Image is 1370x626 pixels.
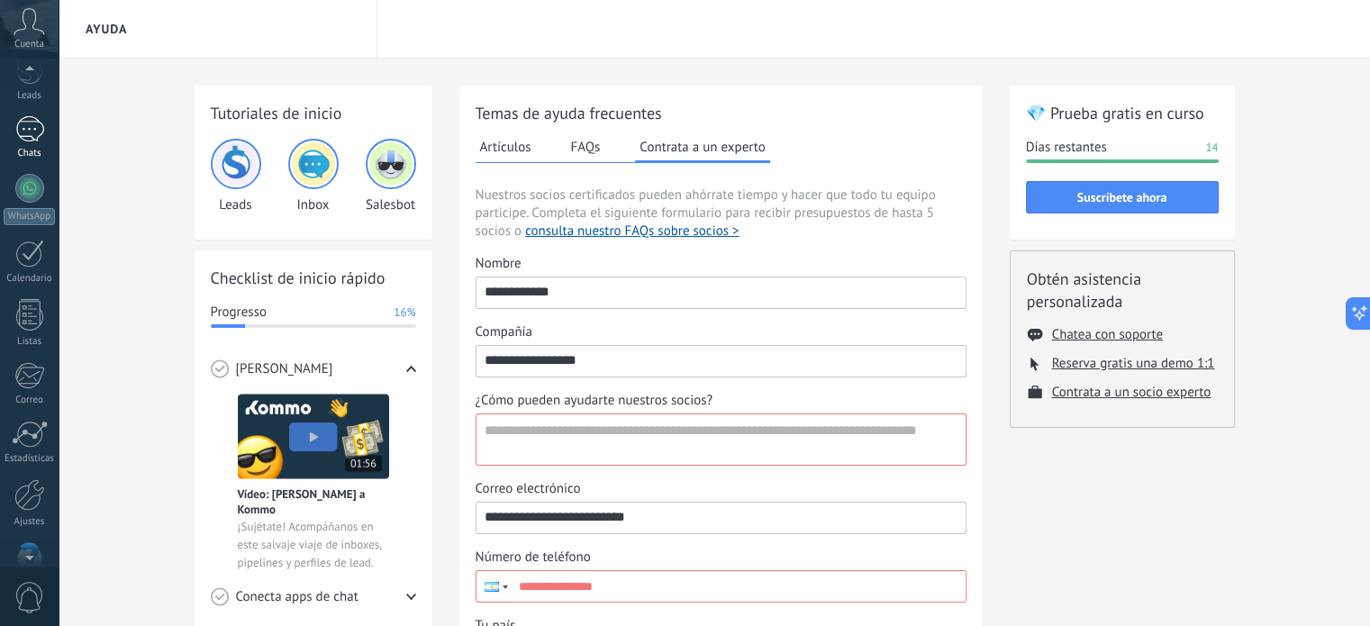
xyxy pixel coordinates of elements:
[1026,139,1107,157] span: Días restantes
[4,90,56,102] div: Leads
[4,453,56,465] div: Estadísticas
[4,148,56,159] div: Chats
[1052,384,1211,401] button: Contrata a un socio experto
[211,267,416,289] h2: Checklist de inicio rápido
[476,186,966,240] span: Nuestros socios certificados pueden ahórrate tiempo y hacer que todo tu equipo participe. Complet...
[511,571,966,602] input: Número de teléfono
[1026,102,1219,124] h2: 💎 Prueba gratis en curso
[476,102,966,124] h2: Temas de ayuda frecuentes
[238,518,389,572] span: ¡Sujétate! Acompáñanos en este salvaje viaje de inboxes, pipelines y perfiles de lead.
[238,486,389,517] span: Vídeo: [PERSON_NAME] a Kommo
[4,395,56,406] div: Correo
[1027,268,1218,313] h2: Obtén asistencia personalizada
[4,208,55,225] div: WhatsApp
[476,392,713,410] span: ¿Cómo pueden ayudarte nuestros socios?
[1052,355,1215,372] button: Reserva gratis una demo 1:1
[476,414,962,465] textarea: ¿Cómo pueden ayudarte nuestros socios?
[1052,326,1163,343] button: Chatea con soporte
[4,273,56,285] div: Calendario
[288,139,339,213] div: Inbox
[476,255,522,273] span: Nombre
[238,394,389,479] img: Meet video
[476,133,536,160] button: Artículos
[4,336,56,348] div: Listas
[635,133,769,163] button: Contrata a un experto
[1205,139,1218,157] span: 14
[211,139,261,213] div: Leads
[1077,191,1167,204] span: Suscríbete ahora
[14,39,44,50] span: Cuenta
[476,503,966,531] input: Correo electrónico
[211,304,267,322] span: Progresso
[1026,181,1219,213] button: Suscríbete ahora
[366,139,416,213] div: Salesbot
[476,346,966,375] input: Compañía
[211,102,416,124] h2: Tutoriales de inicio
[567,133,605,160] button: FAQs
[236,588,358,606] span: Conecta apps de chat
[236,360,333,378] span: [PERSON_NAME]
[476,480,581,498] span: Correo electrónico
[476,277,966,306] input: Nombre
[394,304,415,322] span: 16%
[476,549,591,567] span: Número de teléfono
[476,571,511,602] div: Argentina: + 54
[476,323,532,341] span: Compañía
[525,222,739,240] button: consulta nuestro FAQs sobre socios >
[4,516,56,528] div: Ajustes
